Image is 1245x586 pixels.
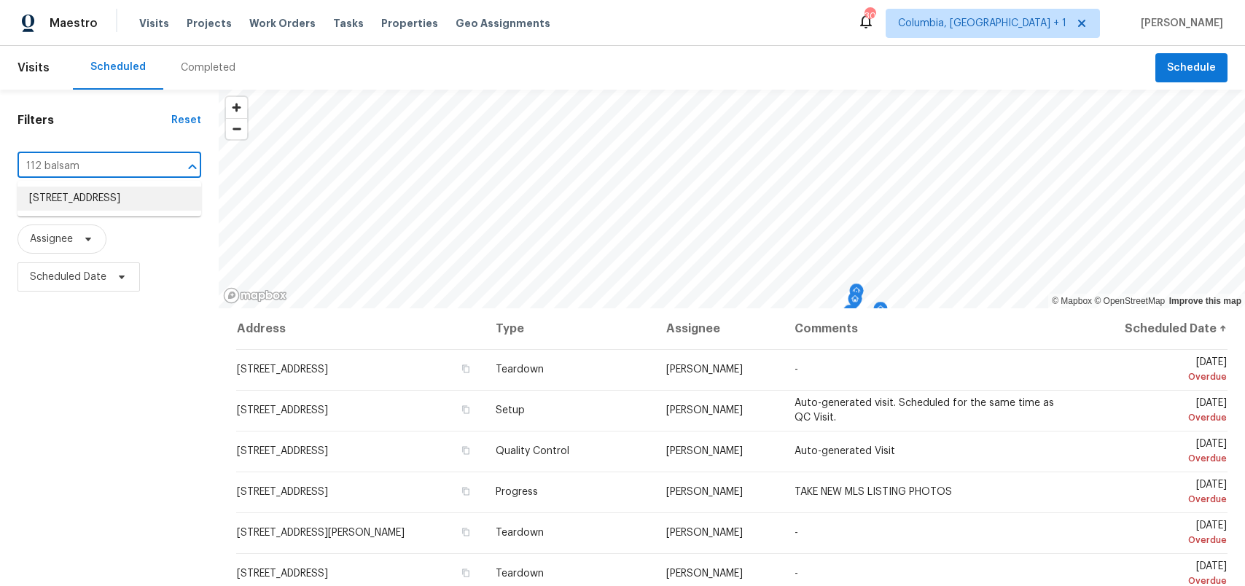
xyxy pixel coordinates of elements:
span: [PERSON_NAME] [666,446,743,456]
span: Schedule [1167,59,1216,77]
button: Close [182,157,203,177]
button: Copy Address [459,566,472,579]
input: Search for an address... [17,155,160,178]
th: Type [484,308,655,349]
span: Teardown [496,528,544,538]
button: Zoom in [226,97,247,118]
span: [PERSON_NAME] [666,487,743,497]
span: [PERSON_NAME] [666,364,743,375]
span: [DATE] [1092,357,1227,384]
button: Copy Address [459,362,472,375]
span: - [795,364,798,375]
button: Copy Address [459,485,472,498]
span: Setup [496,405,525,415]
th: Assignee [655,308,783,349]
span: [STREET_ADDRESS] [237,405,328,415]
span: [PERSON_NAME] [666,405,743,415]
div: Overdue [1092,410,1227,425]
span: Projects [187,16,232,31]
span: [DATE] [1092,398,1227,425]
span: Geo Assignments [456,16,550,31]
span: Auto-generated Visit [795,446,895,456]
th: Scheduled Date ↑ [1080,308,1228,349]
span: [STREET_ADDRESS] [237,487,328,497]
span: [STREET_ADDRESS] [237,364,328,375]
span: Tasks [333,18,364,28]
button: Schedule [1155,53,1228,83]
span: [PERSON_NAME] [1135,16,1223,31]
a: Mapbox homepage [223,287,287,304]
span: [STREET_ADDRESS] [237,569,328,579]
span: Visits [139,16,169,31]
span: Visits [17,52,50,84]
div: Map marker [848,292,862,314]
span: Scheduled Date [30,270,106,284]
canvas: Map [219,90,1245,308]
span: Teardown [496,569,544,579]
th: Comments [783,308,1080,349]
span: [STREET_ADDRESS][PERSON_NAME] [237,528,405,538]
li: [STREET_ADDRESS] [17,187,201,211]
a: Improve this map [1169,296,1241,306]
a: Mapbox [1052,296,1092,306]
span: [STREET_ADDRESS] [237,446,328,456]
span: [PERSON_NAME] [666,569,743,579]
div: Map marker [849,284,864,306]
span: Teardown [496,364,544,375]
span: Progress [496,487,538,497]
div: Reset [171,113,201,128]
div: Overdue [1092,533,1227,547]
h1: Filters [17,113,171,128]
div: Completed [181,60,235,75]
span: Work Orders [249,16,316,31]
span: Auto-generated visit. Scheduled for the same time as QC Visit. [795,398,1054,423]
span: [DATE] [1092,520,1227,547]
div: Overdue [1092,492,1227,507]
span: Properties [381,16,438,31]
span: [PERSON_NAME] [666,528,743,538]
span: Assignee [30,232,73,246]
th: Address [236,308,484,349]
a: OpenStreetMap [1094,296,1165,306]
span: Maestro [50,16,98,31]
span: TAKE NEW MLS LISTING PHOTOS [795,487,952,497]
span: Zoom out [226,119,247,139]
div: Overdue [1092,370,1227,384]
div: Map marker [843,305,857,327]
div: Overdue [1092,451,1227,466]
button: Copy Address [459,526,472,539]
span: Columbia, [GEOGRAPHIC_DATA] + 1 [898,16,1066,31]
span: - [795,569,798,579]
div: Map marker [873,302,888,324]
button: Zoom out [226,118,247,139]
button: Copy Address [459,444,472,457]
span: Quality Control [496,446,569,456]
button: Copy Address [459,403,472,416]
div: Scheduled [90,60,146,74]
div: 30 [865,9,875,23]
span: [DATE] [1092,439,1227,466]
span: - [795,528,798,538]
span: [DATE] [1092,480,1227,507]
